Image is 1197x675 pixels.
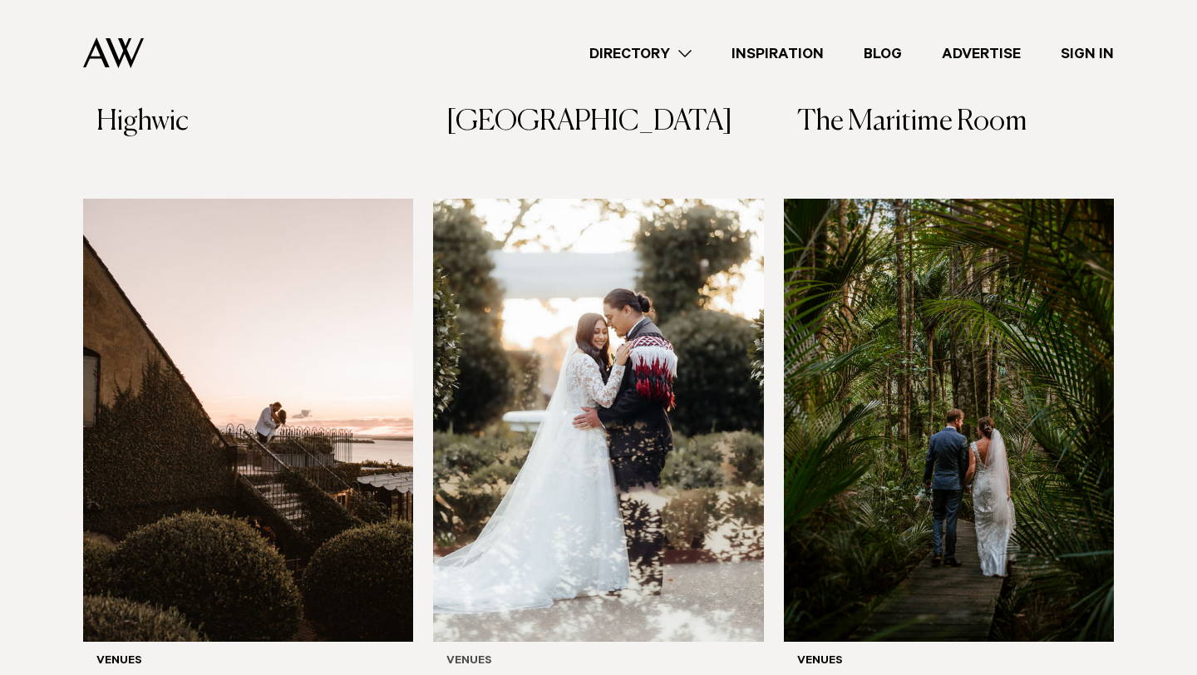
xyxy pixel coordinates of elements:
[446,106,750,140] h3: [GEOGRAPHIC_DATA]
[433,199,763,642] img: Auckland Weddings Venues | Allely Estate
[797,106,1101,140] h3: The Maritime Room
[96,106,400,140] h3: Highwic
[844,42,922,65] a: Blog
[96,655,400,669] h6: Venues
[569,42,712,65] a: Directory
[83,199,413,642] img: Auckland Weddings Venues | Mudbrick Vineyard & Restaurant
[83,37,144,68] img: Auckland Weddings Logo
[797,655,1101,669] h6: Venues
[712,42,844,65] a: Inspiration
[922,42,1041,65] a: Advertise
[446,655,750,669] h6: Venues
[784,199,1114,642] img: Auckland Weddings Venues | Bridgewater Country Estate
[1041,42,1134,65] a: Sign In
